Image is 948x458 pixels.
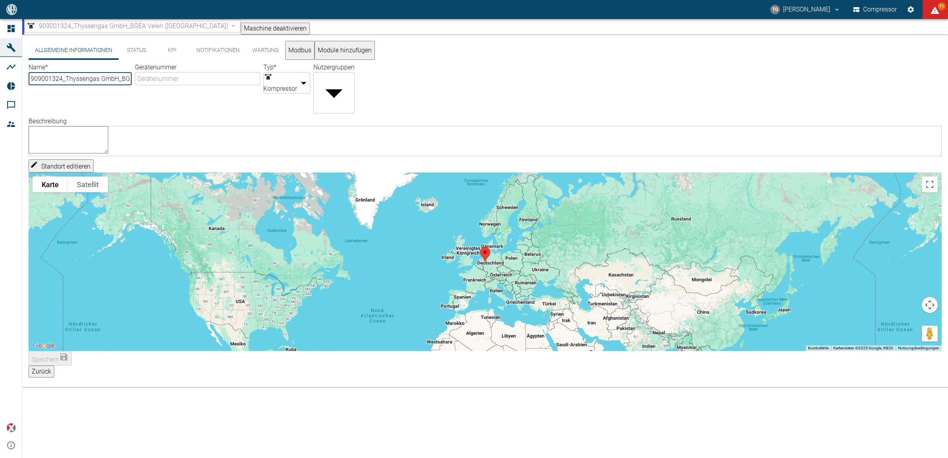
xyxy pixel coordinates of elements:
label: Nutzergruppen [313,63,355,71]
input: Name [29,72,132,85]
label: Beschreibung [29,117,67,125]
button: Speichern [29,351,72,366]
label: Gerätenummer [135,63,177,71]
span: Kompressor [263,84,297,94]
button: Wartung [246,41,285,60]
button: Allgemeine Informationen [29,41,119,60]
button: KPI [154,41,190,60]
button: Module hinzufügen [315,41,375,60]
a: 909001324_Thyssengas GmbH_BGEA Velen ([GEOGRAPHIC_DATA]) [26,21,228,31]
button: Zurück [29,366,54,378]
span: 909001324_Thyssengas GmbH_BGEA Velen ([GEOGRAPHIC_DATA]) [39,21,228,31]
button: Notifikationen [190,41,246,60]
button: thomas.gregoir@neuman-esser.com [769,2,842,17]
input: Gerätenummer [135,72,260,85]
button: Compressor [852,2,899,17]
div: TG [770,5,780,14]
button: Standort editieren [29,159,94,172]
img: Xplore Logo [6,423,16,433]
img: logo [6,4,18,15]
span: 91 [938,2,946,10]
label: Name * [29,63,48,71]
button: Status [119,41,154,60]
button: Modbus [285,41,315,60]
button: Maschine deaktivieren [241,23,310,34]
label: Typ * [263,63,276,71]
button: Einstellungen [904,2,918,17]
